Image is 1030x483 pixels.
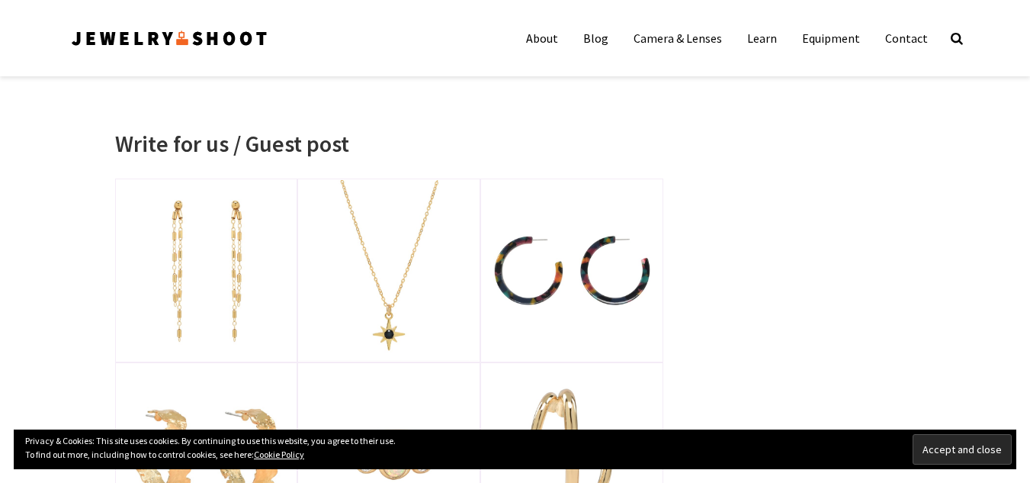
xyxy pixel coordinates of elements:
[254,449,304,460] a: Cookie Policy
[69,26,269,50] img: Jewelry Photographer Bay Area - San Francisco | Nationwide via Mail
[14,430,1016,469] div: Privacy & Cookies: This site uses cookies. By continuing to use this website, you agree to their ...
[736,23,788,53] a: Learn
[515,23,570,53] a: About
[622,23,733,53] a: Camera & Lenses
[572,23,620,53] a: Blog
[115,130,664,157] h1: Write for us / Guest post
[874,23,939,53] a: Contact
[913,434,1012,465] input: Accept and close
[791,23,871,53] a: Equipment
